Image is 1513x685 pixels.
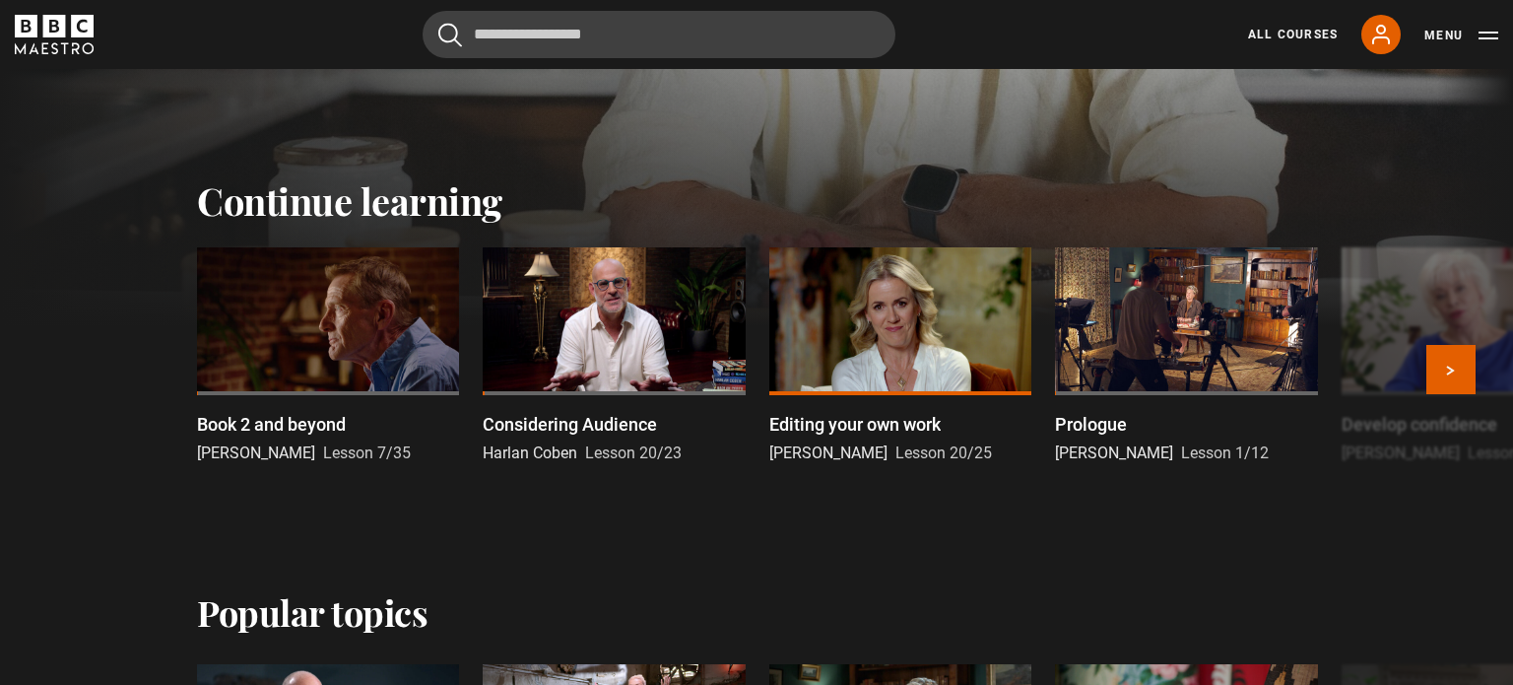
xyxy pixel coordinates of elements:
button: Submit the search query [438,23,462,47]
input: Search [423,11,895,58]
button: Toggle navigation [1424,26,1498,45]
span: [PERSON_NAME] [197,444,315,462]
p: Considering Audience [483,411,657,438]
p: Editing your own work [769,411,941,438]
p: Prologue [1055,411,1127,438]
span: Lesson 7/35 [323,444,411,462]
p: Book 2 and beyond [197,411,346,438]
span: Lesson 20/25 [895,444,992,462]
span: Lesson 20/23 [585,444,682,462]
a: Book 2 and beyond [PERSON_NAME] Lesson 7/35 [197,247,459,465]
svg: BBC Maestro [15,15,94,54]
h2: Popular topics [197,591,428,633]
span: [PERSON_NAME] [769,444,888,462]
a: All Courses [1248,26,1338,43]
span: [PERSON_NAME] [1055,444,1173,462]
a: Prologue [PERSON_NAME] Lesson 1/12 [1055,247,1317,465]
span: Lesson 1/12 [1181,444,1269,462]
a: Considering Audience Harlan Coben Lesson 20/23 [483,247,745,465]
span: [PERSON_NAME] [1342,444,1460,462]
p: Develop confidence [1342,411,1497,438]
a: Editing your own work [PERSON_NAME] Lesson 20/25 [769,247,1031,465]
span: Harlan Coben [483,444,577,462]
h2: Continue learning [197,178,1316,224]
